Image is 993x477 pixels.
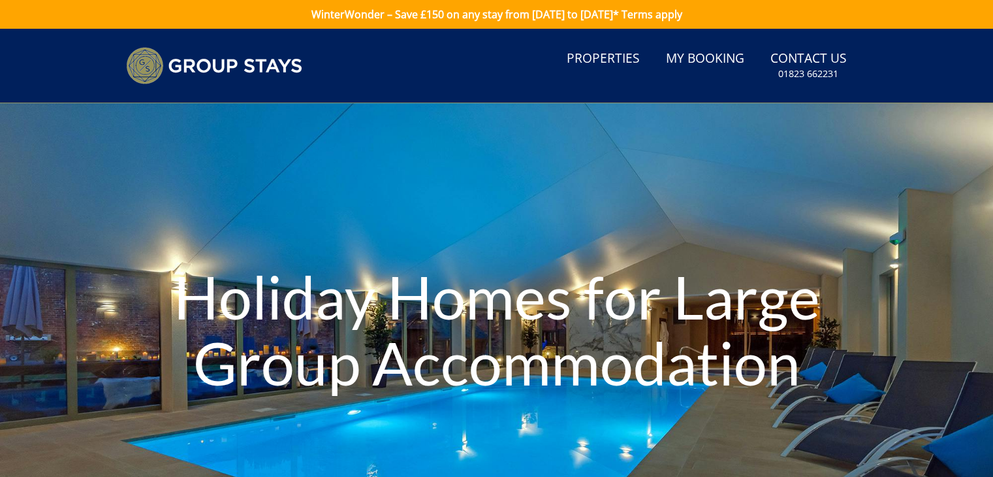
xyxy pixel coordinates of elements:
[149,238,844,421] h1: Holiday Homes for Large Group Accommodation
[661,44,749,74] a: My Booking
[778,67,838,80] small: 01823 662231
[126,47,302,84] img: Group Stays
[561,44,645,74] a: Properties
[765,44,852,87] a: Contact Us01823 662231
